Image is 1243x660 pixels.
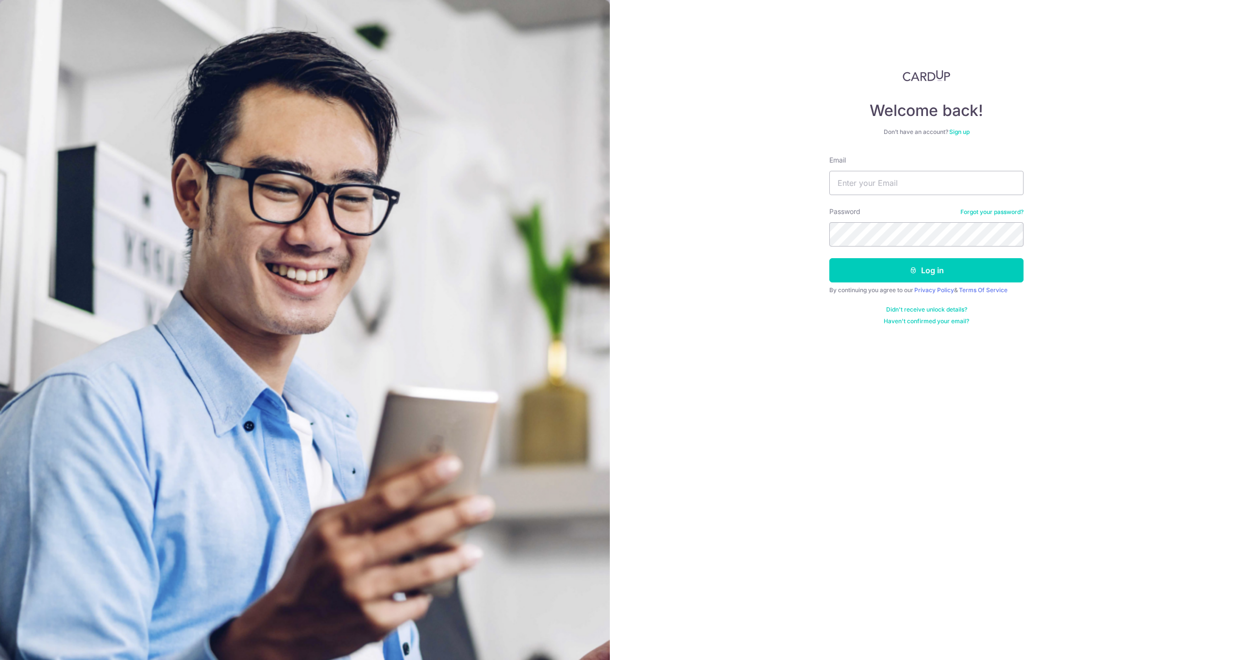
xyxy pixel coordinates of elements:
[829,207,860,216] label: Password
[829,258,1024,282] button: Log in
[959,286,1008,294] a: Terms Of Service
[960,208,1024,216] a: Forgot your password?
[829,155,846,165] label: Email
[914,286,954,294] a: Privacy Policy
[884,317,969,325] a: Haven't confirmed your email?
[829,286,1024,294] div: By continuing you agree to our &
[829,128,1024,136] div: Don’t have an account?
[949,128,970,135] a: Sign up
[829,171,1024,195] input: Enter your Email
[903,70,950,82] img: CardUp Logo
[829,101,1024,120] h4: Welcome back!
[886,306,967,313] a: Didn't receive unlock details?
